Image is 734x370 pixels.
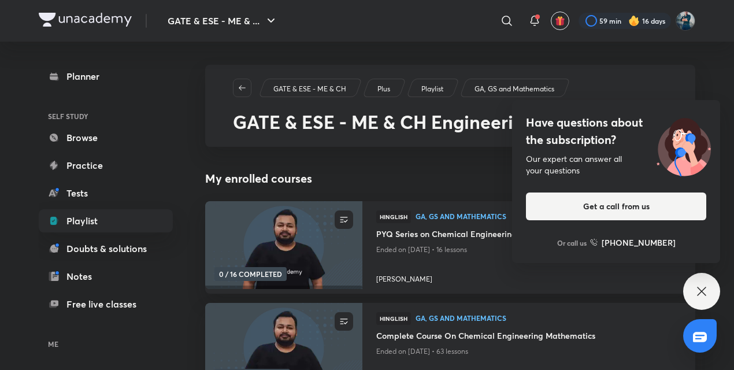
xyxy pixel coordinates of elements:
[161,9,285,32] button: GATE & ESE - ME & ...
[39,154,173,177] a: Practice
[205,201,362,294] a: new-thumbnail0 / 16 COMPLETED
[602,236,676,249] h6: [PHONE_NUMBER]
[376,210,411,223] span: Hinglish
[628,15,640,27] img: streak
[39,334,173,354] h6: ME
[39,265,173,288] a: Notes
[39,126,173,149] a: Browse
[376,269,681,284] a: [PERSON_NAME]
[272,84,349,94] a: GATE & ESE - ME & CH
[555,16,565,26] img: avatar
[551,12,569,30] button: avatar
[474,84,554,94] p: GA, GS and Mathematics
[39,13,132,27] img: Company Logo
[233,109,653,134] span: GATE & ESE - ME & CH Engineering Mathematics
[203,201,364,290] img: new-thumbnail
[376,330,681,344] a: Complete Course On Chemical Engineering Mathematics
[39,209,173,232] a: Playlist
[214,267,287,281] span: 0 / 16 COMPLETED
[376,312,411,325] span: Hinglish
[376,84,392,94] a: Plus
[416,314,681,323] a: GA, GS and Mathematics
[39,293,173,316] a: Free live classes
[416,314,681,321] span: GA, GS and Mathematics
[590,236,676,249] a: [PHONE_NUMBER]
[416,213,681,221] a: GA, GS and Mathematics
[557,238,587,248] p: Or call us
[676,11,695,31] img: Vinay Upadhyay
[526,114,706,149] h4: Have questions about the subscription?
[376,228,681,242] a: PYQ Series on Chemical Engineering Mathematics
[376,344,681,359] p: Ended on [DATE] • 63 lessons
[205,170,695,187] h4: My enrolled courses
[39,237,173,260] a: Doubts & solutions
[420,84,446,94] a: Playlist
[526,193,706,220] button: Get a call from us
[421,84,443,94] p: Playlist
[377,84,390,94] p: Plus
[473,84,557,94] a: GA, GS and Mathematics
[526,153,706,176] div: Our expert can answer all your questions
[416,213,681,220] span: GA, GS and Mathematics
[376,242,681,257] p: Ended on [DATE] • 16 lessons
[273,84,346,94] p: GATE & ESE - ME & CH
[39,182,173,205] a: Tests
[647,114,720,176] img: ttu_illustration_new.svg
[39,106,173,126] h6: SELF STUDY
[39,13,132,29] a: Company Logo
[39,65,173,88] a: Planner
